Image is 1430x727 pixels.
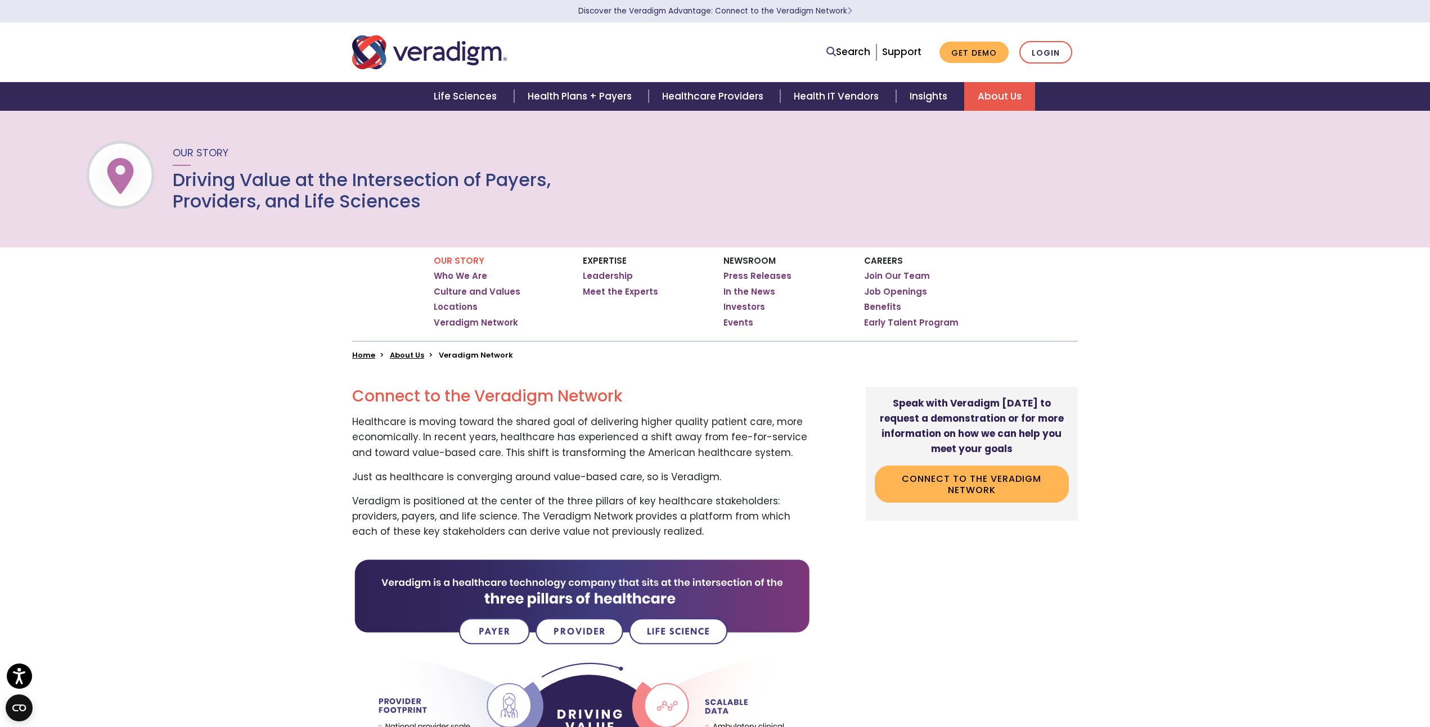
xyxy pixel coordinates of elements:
strong: Speak with Veradigm [DATE] to request a demonstration or for more information on how we can help ... [880,396,1064,456]
a: Culture and Values [434,286,520,297]
a: Life Sciences [420,82,514,111]
h2: Connect to the Veradigm Network [352,387,812,406]
a: Who We Are [434,270,487,282]
span: Our Story [173,146,228,160]
a: Events [723,317,753,328]
a: Get Demo [939,42,1009,64]
a: About Us [390,350,424,360]
p: Veradigm is positioned at the center of the three pillars of key healthcare stakeholders: provide... [352,494,812,540]
a: Search [826,44,870,60]
a: Job Openings [864,286,927,297]
a: Locations [434,301,478,313]
a: Press Releases [723,270,792,282]
iframe: Drift Chat Widget [1214,646,1416,714]
a: Health Plans + Payers [514,82,649,111]
a: Healthcare Providers [649,82,780,111]
a: Early Talent Program [864,317,959,328]
button: Open CMP widget [6,694,33,721]
a: Veradigm Network [434,317,518,328]
a: Leadership [583,270,633,282]
a: Login [1019,41,1072,64]
a: Investors [723,301,765,313]
p: Just as healthcare is converging around value-based care, so is Veradigm. [352,469,812,485]
a: Discover the Veradigm Advantage: Connect to the Veradigm NetworkLearn More [578,6,852,16]
a: Meet the Experts [583,286,658,297]
a: In the News [723,286,775,297]
a: About Us [964,82,1035,111]
a: Join Our Team [864,270,930,282]
span: Learn More [847,6,852,16]
a: Home [352,350,375,360]
a: Insights [896,82,964,111]
a: Health IT Vendors [780,82,896,111]
a: Support [882,45,921,58]
a: Benefits [864,301,901,313]
img: Veradigm logo [352,34,507,71]
h1: Driving Value at the Intersection of Payers, Providers, and Life Sciences [173,169,553,213]
p: Healthcare is moving toward the shared goal of delivering higher quality patient care, more econo... [352,414,812,460]
a: Connect to the Veradigm Network [875,466,1069,502]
